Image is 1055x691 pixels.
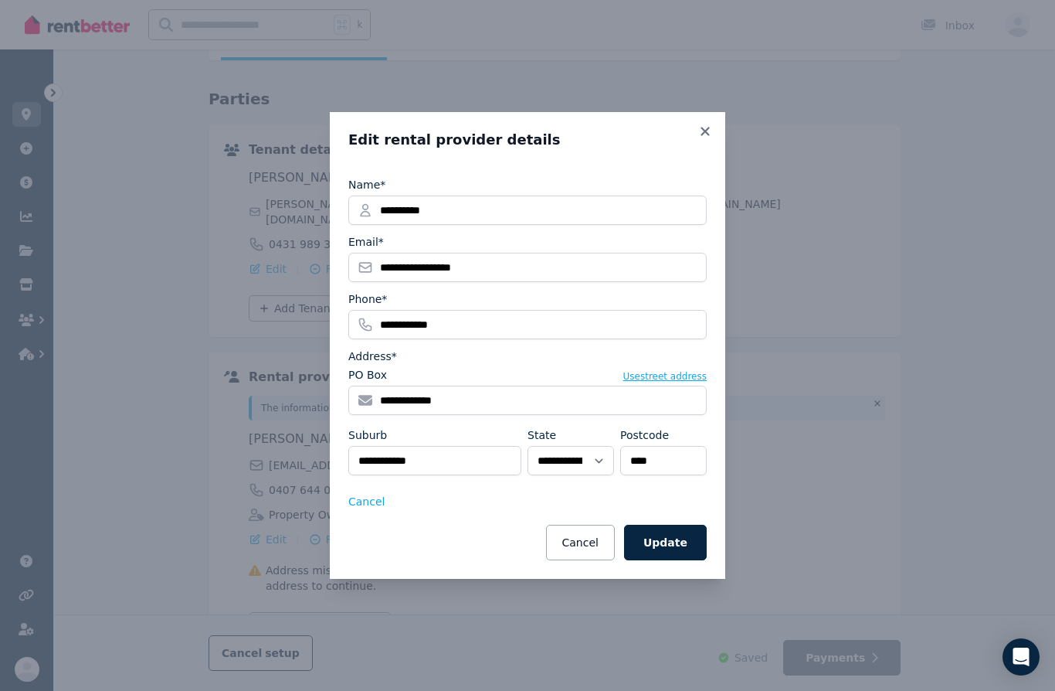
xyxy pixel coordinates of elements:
button: Usestreet address [623,370,707,383]
label: Phone* [348,291,387,307]
button: Cancel [348,494,385,509]
h3: Edit rental provider details [348,131,707,149]
div: Open Intercom Messenger [1002,638,1040,676]
label: Address* [348,349,397,364]
label: State [527,427,556,443]
label: Postcode [620,427,669,443]
button: Cancel [546,525,615,560]
label: PO Box [348,367,387,383]
label: Suburb [348,427,387,443]
button: Update [624,525,707,560]
label: Name* [348,177,385,192]
label: Email* [348,234,384,250]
